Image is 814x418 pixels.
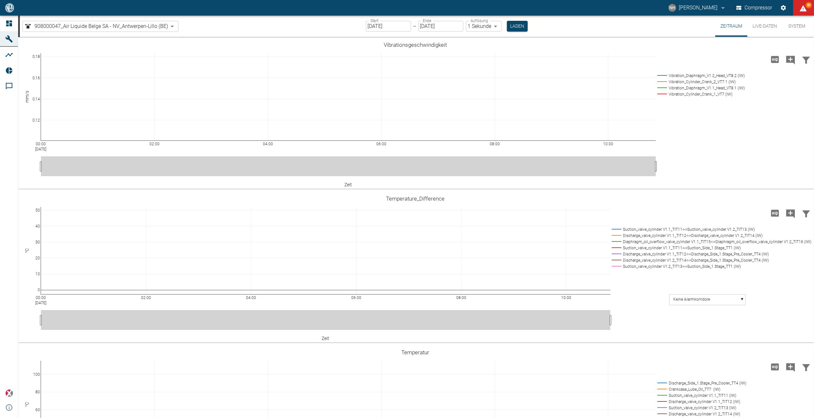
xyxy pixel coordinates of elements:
[806,2,812,8] span: 80
[798,359,814,375] button: Daten filtern
[471,18,488,23] label: Auflösung
[673,297,710,302] text: Keine Alarmkorridore
[767,210,783,216] span: Hohe Auflösung
[767,56,783,62] span: Hohe Auflösung
[778,2,789,14] button: Einstellungen
[798,51,814,68] button: Daten filtern
[767,363,783,370] span: Hohe Auflösung
[507,21,528,32] button: Laden
[782,16,811,37] button: System
[783,359,798,375] button: Kommentar hinzufügen
[668,4,676,12] div: NH
[34,22,168,30] span: 908000047_Air Liquide Belge SA - NV_Antwerpen-Lillo (BE)
[370,18,379,23] label: Start
[418,21,463,32] input: DD.MM.YYYY
[24,22,168,30] a: 908000047_Air Liquide Belge SA - NV_Antwerpen-Lillo (BE)
[466,21,502,32] div: 1 Sekunde
[747,16,782,37] button: Live-Daten
[366,21,411,32] input: DD.MM.YYYY
[735,2,774,14] button: Compressor
[423,18,431,23] label: Ende
[413,22,416,30] p: –
[715,16,747,37] button: Zeitraum
[798,205,814,222] button: Daten filtern
[5,389,13,397] img: Xplore Logo
[5,3,15,12] img: logo
[783,51,798,68] button: Kommentar hinzufügen
[783,205,798,222] button: Kommentar hinzufügen
[623,240,812,244] text: Diaphragm_oil_overflow_valve_cylinder V1.1_TIT15 <-> Diaphragm_oil_overflow_valve_cylinder V1.2_T...
[667,2,727,14] button: nils.hallbauer@neuman-esser.com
